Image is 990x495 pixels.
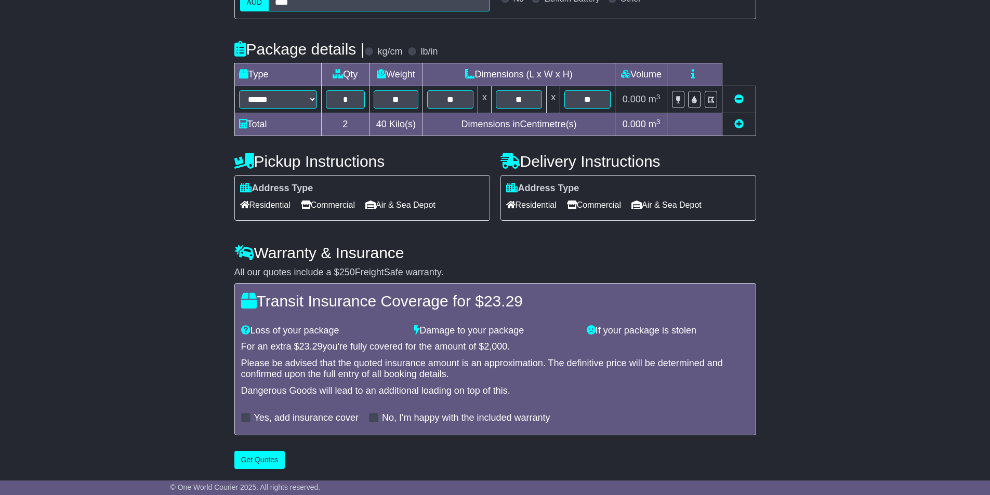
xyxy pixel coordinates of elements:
[547,86,560,113] td: x
[420,46,438,58] label: lb/in
[241,292,749,310] h4: Transit Insurance Coverage for $
[299,341,323,352] span: 23.29
[408,325,582,337] div: Damage to your package
[382,412,550,424] label: No, I'm happy with the included warranty
[615,63,667,86] td: Volume
[369,113,423,136] td: Kilo(s)
[423,113,615,136] td: Dimensions in Centimetre(s)
[241,358,749,380] div: Please be advised that the quoted insurance amount is an approximation. The definitive price will...
[369,63,423,86] td: Weight
[377,46,402,58] label: kg/cm
[423,63,615,86] td: Dimensions (L x W x H)
[623,94,646,104] span: 0.000
[254,412,359,424] label: Yes, add insurance cover
[321,63,369,86] td: Qty
[649,119,661,129] span: m
[376,119,387,129] span: 40
[240,197,291,213] span: Residential
[241,385,749,397] div: Dangerous Goods will lead to an additional loading on top of this.
[339,267,355,277] span: 250
[234,451,285,469] button: Get Quotes
[478,86,491,113] td: x
[734,94,744,104] a: Remove this item
[484,292,523,310] span: 23.29
[234,63,321,86] td: Type
[170,483,321,491] span: © One World Courier 2025. All rights reserved.
[234,244,756,261] h4: Warranty & Insurance
[234,113,321,136] td: Total
[236,325,409,337] div: Loss of your package
[656,93,661,101] sup: 3
[301,197,355,213] span: Commercial
[506,197,557,213] span: Residential
[241,341,749,353] div: For an extra $ you're fully covered for the amount of $ .
[506,183,579,194] label: Address Type
[582,325,755,337] div: If your package is stolen
[623,119,646,129] span: 0.000
[234,153,490,170] h4: Pickup Instructions
[734,119,744,129] a: Add new item
[321,113,369,136] td: 2
[500,153,756,170] h4: Delivery Instructions
[234,267,756,278] div: All our quotes include a $ FreightSafe warranty.
[234,41,365,58] h4: Package details |
[240,183,313,194] label: Address Type
[365,197,435,213] span: Air & Sea Depot
[484,341,507,352] span: 2,000
[631,197,702,213] span: Air & Sea Depot
[567,197,621,213] span: Commercial
[649,94,661,104] span: m
[656,118,661,126] sup: 3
